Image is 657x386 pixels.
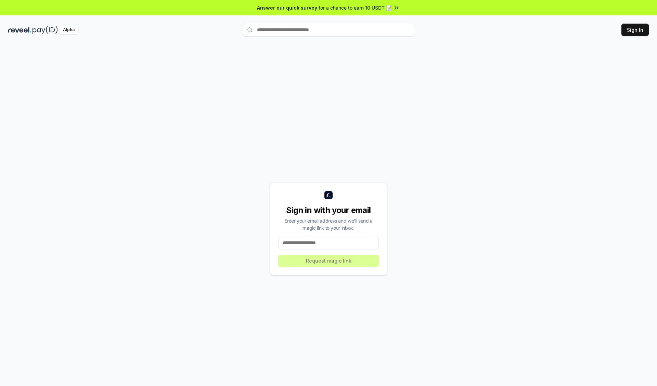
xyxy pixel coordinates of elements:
span: Answer our quick survey [257,4,317,11]
img: logo_small [324,191,333,199]
div: Sign in with your email [278,205,379,216]
div: Alpha [59,26,78,34]
span: for a chance to earn 10 USDT 📝 [319,4,392,11]
img: reveel_dark [8,26,31,34]
div: Enter your email address and we’ll send a magic link to your inbox. [278,217,379,231]
img: pay_id [33,26,58,34]
button: Sign In [621,24,649,36]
